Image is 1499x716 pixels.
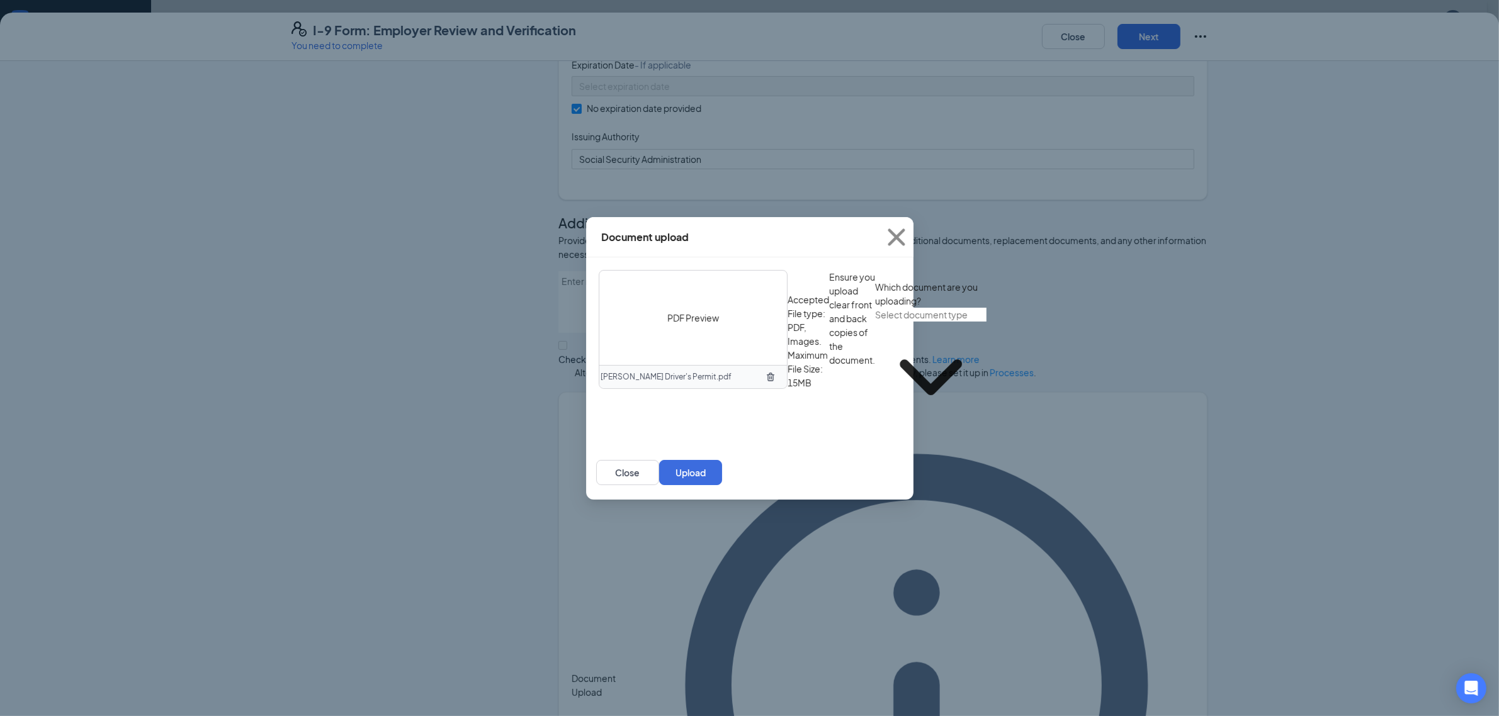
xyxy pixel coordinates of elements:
button: Upload [659,460,722,485]
button: Close [880,217,914,257]
span: PDF Preview [667,311,719,325]
span: Which document are you uploading? [875,280,987,308]
span: Accepted File type: PDF, Images. Maximum File Size: 15MB [788,293,829,433]
svg: Cross [880,220,914,254]
div: Open Intercom Messenger [1456,673,1486,703]
div: Document upload [601,230,689,243]
input: Select document type [875,308,987,322]
button: Close [596,460,659,485]
svg: ChevronDown [875,322,987,433]
span: [PERSON_NAME] Driver's Permit.pdf [601,371,732,383]
svg: TrashOutline [766,372,776,382]
span: Ensure you upload clear front and back copies of the document. [829,270,875,433]
button: TrashOutline [761,367,781,387]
